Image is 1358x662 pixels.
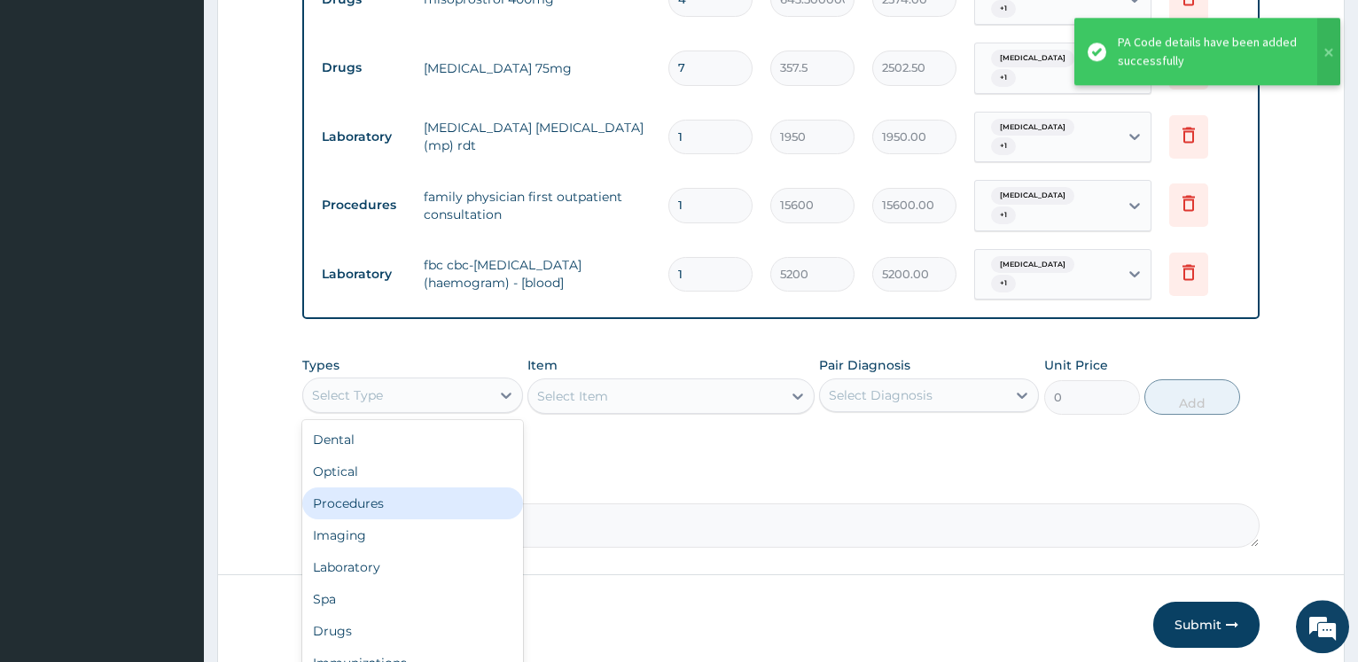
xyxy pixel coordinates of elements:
[991,187,1074,205] span: [MEDICAL_DATA]
[302,615,522,647] div: Drugs
[1144,379,1240,415] button: Add
[313,51,415,84] td: Drugs
[302,456,522,487] div: Optical
[92,99,298,122] div: Chat with us now
[313,189,415,222] td: Procedures
[415,51,659,86] td: [MEDICAL_DATA] 75mg
[302,583,522,615] div: Spa
[313,121,415,153] td: Laboratory
[302,358,339,373] label: Types
[302,551,522,583] div: Laboratory
[302,487,522,519] div: Procedures
[991,119,1074,136] span: [MEDICAL_DATA]
[103,211,245,390] span: We're online!
[415,179,659,232] td: family physician first outpatient consultation
[991,206,1016,224] span: + 1
[302,519,522,551] div: Imaging
[819,356,910,374] label: Pair Diagnosis
[527,356,558,374] label: Item
[991,137,1016,155] span: + 1
[302,479,1260,494] label: Comment
[1153,602,1260,648] button: Submit
[991,275,1016,292] span: + 1
[1118,33,1300,70] div: PA Code details have been added successfully
[302,424,522,456] div: Dental
[9,459,338,521] textarea: Type your message and hit 'Enter'
[415,110,659,163] td: [MEDICAL_DATA] [MEDICAL_DATA] (mp) rdt
[33,89,72,133] img: d_794563401_company_1708531726252_794563401
[991,69,1016,87] span: + 1
[991,50,1074,67] span: [MEDICAL_DATA]
[291,9,333,51] div: Minimize live chat window
[312,386,383,404] div: Select Type
[415,247,659,300] td: fbc cbc-[MEDICAL_DATA] (haemogram) - [blood]
[829,386,933,404] div: Select Diagnosis
[313,258,415,291] td: Laboratory
[1044,356,1108,374] label: Unit Price
[991,256,1074,274] span: [MEDICAL_DATA]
